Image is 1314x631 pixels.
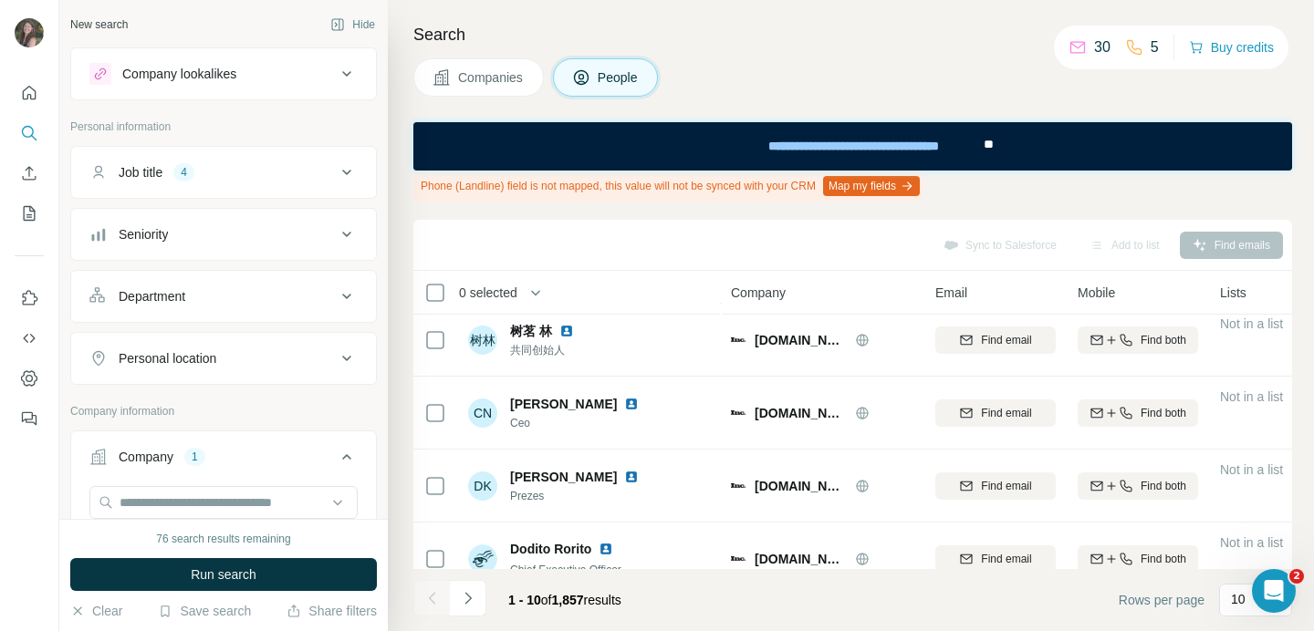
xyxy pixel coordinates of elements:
[755,550,846,568] span: [DOMAIN_NAME]
[413,122,1292,171] iframe: Banner
[541,593,552,607] span: of
[981,551,1031,567] span: Find email
[70,558,377,591] button: Run search
[731,337,746,343] img: Logo of inc.com
[1220,389,1283,404] span: Not in a list
[731,556,746,562] img: Logo of inc.com
[413,171,923,202] div: Phone (Landline) field is not mapped, this value will not be synced with your CRM
[15,18,44,47] img: Avatar
[1141,551,1186,567] span: Find both
[119,225,168,243] div: Seniority
[552,593,584,607] span: 1,857
[15,402,44,435] button: Feedback
[508,593,541,607] span: 1 - 10
[15,362,44,395] button: Dashboard
[1220,462,1283,477] span: Not in a list
[15,197,44,230] button: My lists
[468,398,497,428] div: CN
[1252,569,1296,613] iframe: Intercom live chat
[731,410,746,416] img: Logo of inc.com
[510,564,621,576] span: Chief Executive Officer
[935,399,1056,427] button: Find email
[1289,569,1304,584] span: 2
[156,531,290,547] div: 76 search results remaining
[510,395,617,413] span: [PERSON_NAME]
[318,11,388,38] button: Hide
[755,331,846,349] span: [DOMAIN_NAME]
[71,150,376,194] button: Job title4
[119,287,185,305] div: Department
[1078,545,1198,573] button: Find both
[1078,284,1115,302] span: Mobile
[935,472,1056,500] button: Find email
[981,332,1031,348] span: Find email
[15,117,44,150] button: Search
[935,545,1056,573] button: Find email
[71,435,376,486] button: Company1
[158,602,251,620] button: Save search
[598,68,640,87] span: People
[1189,35,1274,60] button: Buy credits
[624,470,639,484] img: LinkedIn logo
[122,65,236,83] div: Company lookalikes
[71,52,376,96] button: Company lookalikes
[70,403,377,419] p: Company information
[119,448,173,466] div: Company
[15,77,44,109] button: Quick start
[624,397,639,411] img: LinkedIn logo
[15,157,44,190] button: Enrich CSV
[1094,36,1111,58] p: 30
[1078,472,1198,500] button: Find both
[755,477,846,495] span: [DOMAIN_NAME]
[70,16,128,33] div: New search
[71,336,376,380] button: Personal location
[935,326,1056,354] button: Find email
[1220,316,1283,331] span: Not in a list
[755,404,846,422] span: [DOMAIN_NAME]
[413,22,1292,47] h4: Search
[458,68,525,87] span: Companies
[468,544,497,574] img: Avatar
[1231,590,1246,608] p: 10
[468,326,497,355] div: 树林
[981,405,1031,421] span: Find email
[15,282,44,315] button: Use Surfe on LinkedIn
[119,349,216,367] div: Personal location
[559,324,574,338] img: LinkedIn logo
[510,342,581,358] span: 共同创始人
[1078,399,1198,427] button: Find both
[1078,326,1198,354] button: Find both
[459,284,517,302] span: 0 selected
[1141,405,1186,421] span: Find both
[731,483,746,489] img: Logo of inc.com
[823,176,920,196] button: Map my fields
[70,119,377,135] p: Personal information
[599,542,613,556] img: LinkedIn logo
[119,163,162,181] div: Job title
[935,284,967,302] span: Email
[510,488,646,504] span: Prezes
[184,449,205,465] div: 1
[731,284,786,302] span: Company
[1141,332,1186,348] span: Find both
[508,593,621,607] span: results
[981,478,1031,494] span: Find email
[191,565,256,584] span: Run search
[71,274,376,318] button: Department
[1119,591,1204,609] span: Rows per page
[71,212,376,256] button: Seniority
[15,322,44,355] button: Use Surfe API
[70,602,122,620] button: Clear
[510,540,591,558] span: Dodito Rorito
[510,322,552,340] span: 树茗 林
[1220,284,1246,302] span: Lists
[468,471,497,501] div: DK
[510,468,617,486] span: [PERSON_NAME]
[1141,478,1186,494] span: Find both
[173,164,194,181] div: 4
[510,415,646,431] span: Ceo
[1220,535,1283,550] span: Not in a list
[450,580,486,616] button: Navigate to next page
[287,602,377,620] button: Share filters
